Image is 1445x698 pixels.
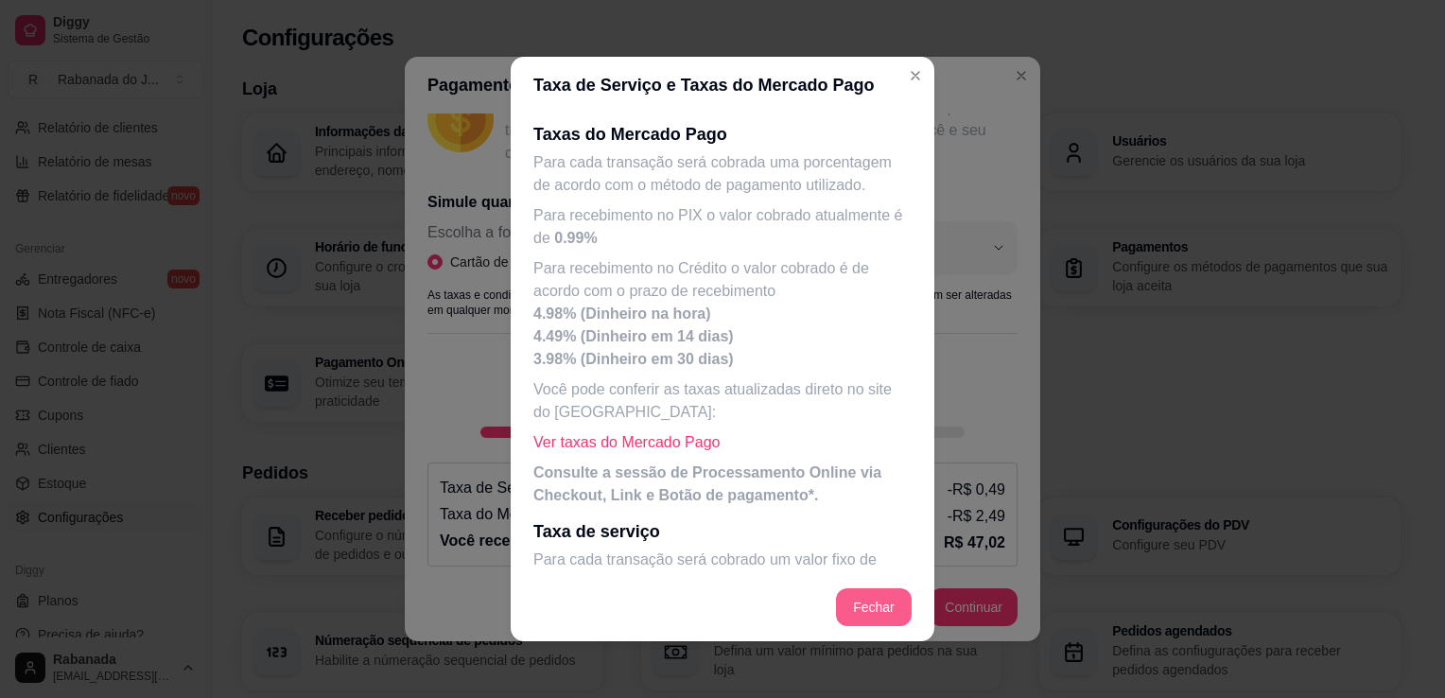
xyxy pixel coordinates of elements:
button: Fechar [836,588,912,626]
p: Taxa de serviço [533,518,912,545]
p: Consulte a sessão de Processamento Online via Checkout, Link e Botão de pagamento*. [533,462,912,507]
a: Ver taxas do Mercado Pago [533,434,720,450]
p: Para cada transação será cobrado um valor fixo de [533,549,912,594]
span: 3.98% (Dinheiro em 30 dias) [533,351,734,367]
p: Para recebimento no Crédito o valor cobrado é de acordo com o prazo de recebimento [533,257,912,371]
span: 4.49% (Dinheiro em 14 dias) [533,328,734,344]
p: Para recebimento no PIX o valor cobrado atualmente é de [533,204,912,250]
p: Você pode conferir as taxas atualizadas direto no site do [GEOGRAPHIC_DATA]: [533,378,912,424]
span: 4.98% (Dinheiro na hora) [533,305,711,322]
p: Para cada transação será cobrada uma porcentagem de acordo com o método de pagamento utilizado. [533,151,912,197]
button: Close [900,61,931,91]
header: Taxa de Serviço e Taxas do Mercado Pago [511,57,934,113]
p: Taxas do Mercado Pago [533,121,912,148]
span: 0.99% [554,230,597,246]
